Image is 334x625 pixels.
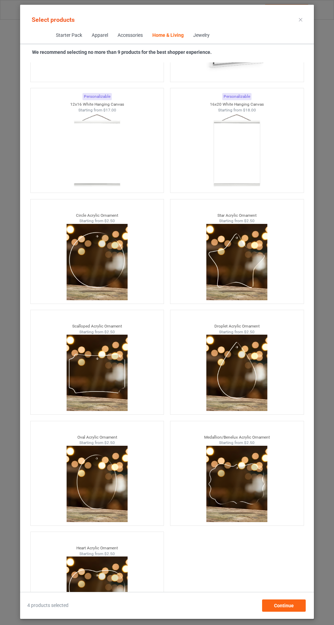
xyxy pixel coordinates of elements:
[170,213,304,218] div: Star Acrylic Ornament
[104,551,115,556] span: $2.50
[31,213,164,218] div: Circle Acrylic Ornament
[31,218,164,224] div: Starting from
[193,32,209,39] div: Jewelry
[51,27,87,44] span: Starter Pack
[104,330,115,334] span: $2.50
[31,551,164,557] div: Starting from
[31,545,164,551] div: Heart Acrylic Ornament
[206,446,267,522] img: medallion-thumbnail.png
[104,218,115,223] span: $2.50
[170,435,304,440] div: Medallion/Benelux Acrylic Ornament
[66,446,127,522] img: oval-thumbnail.png
[31,323,164,329] div: Scalloped Acrylic Ornament
[244,218,255,223] span: $2.50
[31,102,164,107] div: 12x16 White Hanging Canvas
[82,93,112,100] div: Personalizable
[243,108,256,112] span: $18.00
[170,107,304,113] div: Starting from
[170,323,304,329] div: Droplet Acrylic Ornament
[31,440,164,446] div: Starting from
[32,16,75,23] span: Select products
[170,440,304,446] div: Starting from
[244,440,255,445] span: $2.50
[170,102,304,107] div: 16x20 White Hanging Canvas
[104,440,115,445] span: $2.50
[31,435,164,440] div: Oval Acrylic Ornament
[103,108,116,112] span: $17.00
[31,329,164,335] div: Starting from
[32,49,212,55] strong: We recommend selecting no more than 9 products for the best shopper experience.
[117,32,142,39] div: Accessories
[170,218,304,224] div: Starting from
[152,32,183,39] div: Home & Living
[170,329,304,335] div: Starting from
[206,335,267,411] img: drop-thumbnail.png
[91,32,108,39] div: Apparel
[262,599,306,612] div: Continue
[31,107,164,113] div: Starting from
[206,113,267,189] img: regular.jpg
[244,330,255,334] span: $2.50
[66,335,127,411] img: scalloped-thumbnail.png
[66,113,127,189] img: regular.jpg
[66,224,127,300] img: circle-thumbnail.png
[274,603,294,608] span: Continue
[27,602,69,609] span: 4 products selected
[206,224,267,300] img: star-thumbnail.png
[222,93,252,100] div: Personalizable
